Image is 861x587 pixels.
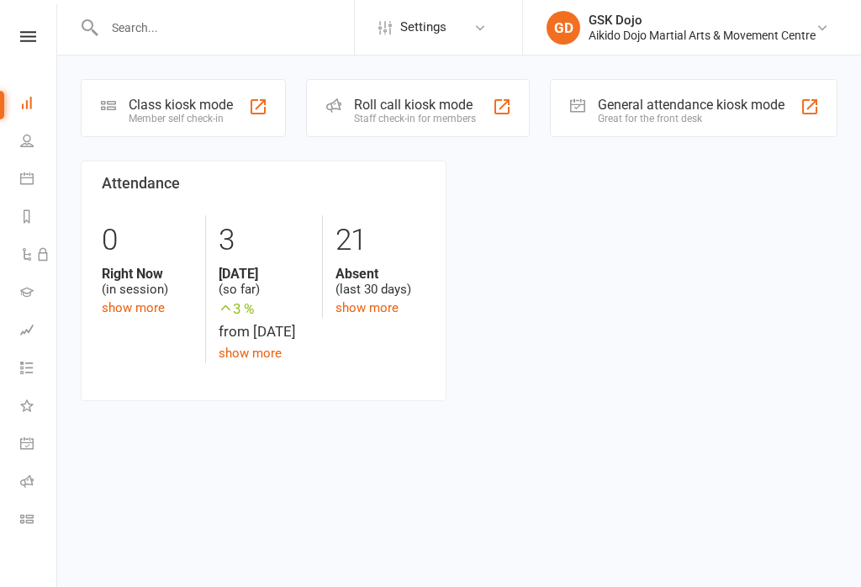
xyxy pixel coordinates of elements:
[219,266,309,282] strong: [DATE]
[219,266,309,298] div: (so far)
[20,124,58,161] a: People
[102,215,193,266] div: 0
[20,426,58,464] a: General attendance kiosk mode
[102,266,193,282] strong: Right Now
[20,502,58,540] a: Class kiosk mode
[335,215,425,266] div: 21
[335,266,425,282] strong: Absent
[102,266,193,298] div: (in session)
[20,313,58,351] a: Assessments
[335,300,399,315] a: show more
[400,8,446,46] span: Settings
[20,464,58,502] a: Roll call kiosk mode
[354,97,476,113] div: Roll call kiosk mode
[589,28,816,43] div: Aikido Dojo Martial Arts & Movement Centre
[20,389,58,426] a: What's New
[20,86,58,124] a: Dashboard
[219,346,282,361] a: show more
[354,113,476,124] div: Staff check-in for members
[547,11,580,45] div: GD
[335,266,425,298] div: (last 30 days)
[219,298,309,343] div: from [DATE]
[102,175,425,192] h3: Attendance
[102,300,165,315] a: show more
[589,13,816,28] div: GSK Dojo
[20,161,58,199] a: Calendar
[219,298,309,320] span: 3 %
[129,113,233,124] div: Member self check-in
[598,113,784,124] div: Great for the front desk
[20,199,58,237] a: Reports
[99,16,354,40] input: Search...
[219,215,309,266] div: 3
[129,97,233,113] div: Class kiosk mode
[598,97,784,113] div: General attendance kiosk mode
